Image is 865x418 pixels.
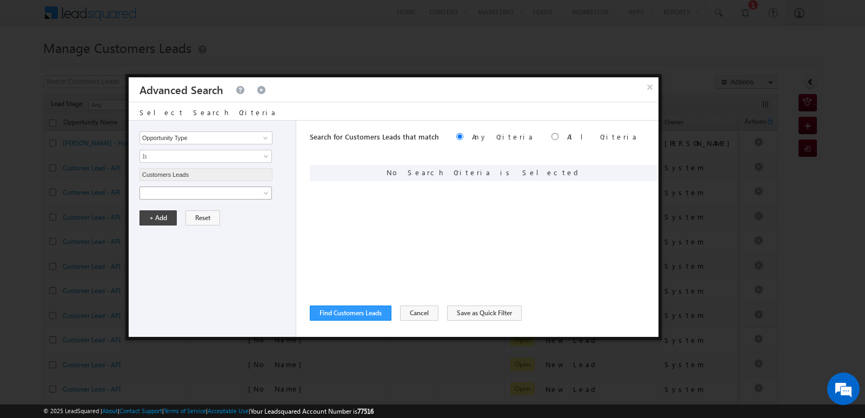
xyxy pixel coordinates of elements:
span: Select Search Criteria [139,108,277,117]
h3: Advanced Search [139,77,223,102]
a: Terms of Service [164,407,206,414]
a: Is [139,150,272,163]
button: Reset [185,210,220,225]
button: Cancel [400,306,438,321]
a: Acceptable Use [208,407,249,414]
span: © 2025 LeadSquared | | | | | [43,406,374,416]
span: 77516 [357,407,374,415]
button: × [641,77,658,96]
label: Any Criteria [472,132,534,141]
button: Save as Quick Filter [447,306,522,321]
a: About [102,407,118,414]
label: All Criteria [567,132,638,141]
a: Contact Support [119,407,162,414]
input: Type to Search [139,168,272,181]
div: No Search Criteria is Selected [310,165,658,181]
button: Find Customers Leads [310,306,391,321]
span: Search for Customers Leads that match [310,132,439,141]
button: + Add [139,210,177,225]
span: Is [140,151,257,161]
input: Type to Search [139,131,272,144]
span: Your Leadsquared Account Number is [250,407,374,415]
a: Show All Items [257,132,271,143]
